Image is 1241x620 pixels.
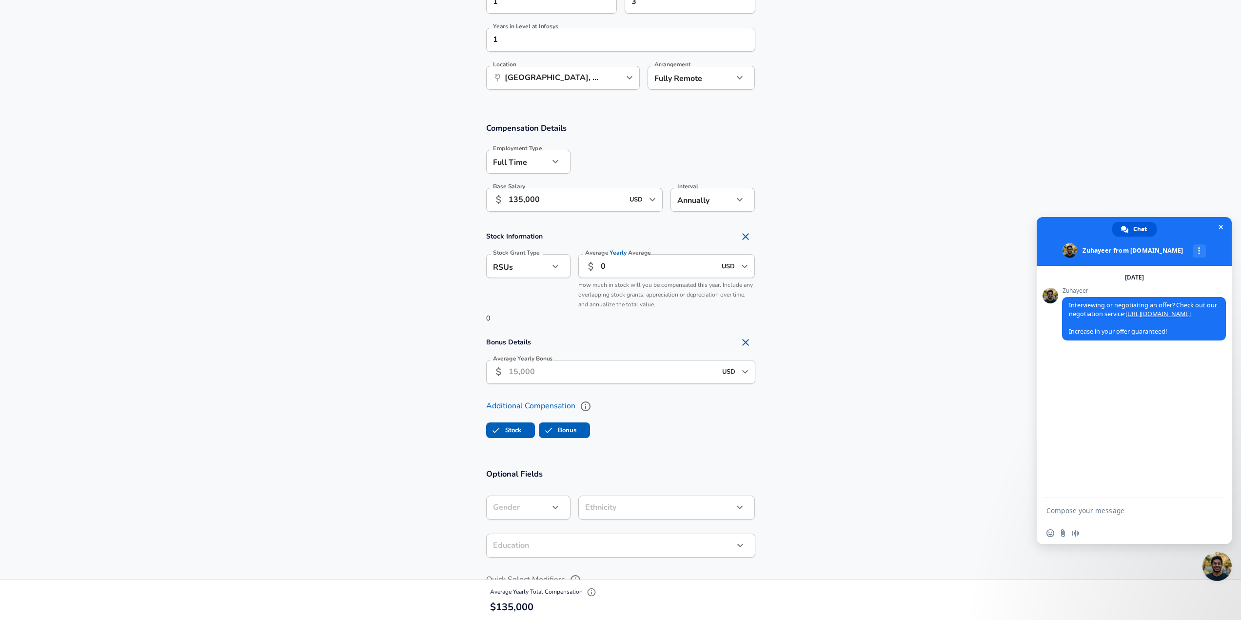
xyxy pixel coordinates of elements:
input: USD [719,364,739,380]
label: Years in Level at Infosys [493,23,558,29]
label: Stock Grant Type [493,250,540,256]
label: Stock [487,421,521,440]
button: help [577,398,594,415]
label: Quick Select Modifiers [486,572,755,588]
h3: Compensation Details [486,122,755,134]
label: Additional Compensation [486,398,755,415]
label: Arrangement [654,61,690,67]
span: Zuhayeer [1062,287,1226,294]
input: 100,000 [509,188,624,212]
button: Open [738,260,751,273]
span: Insert an emoji [1046,529,1054,537]
input: 1 [486,28,734,52]
label: Employment Type [493,145,542,151]
div: [DATE] [1125,275,1144,280]
button: Open [738,365,752,379]
span: Bonus [539,421,558,440]
button: Remove Section [736,333,755,352]
input: USD [719,259,738,274]
input: USD [627,192,646,207]
label: Location [493,61,516,67]
label: Bonus [539,421,576,440]
label: Base Salary [493,183,525,189]
button: Open [646,193,659,206]
input: 40,000 [601,254,716,278]
span: Stock [487,421,505,440]
h3: Optional Fields [486,468,755,480]
div: RSUs [486,254,549,278]
div: Full Time [486,150,549,174]
div: Chat [1112,222,1157,237]
span: Yearly [610,249,627,257]
button: Remove Section [736,227,755,246]
button: StockStock [486,422,535,438]
span: How much in stock will you be compensated this year. Include any overlapping stock grants, apprec... [578,281,753,308]
button: Explain Total Compensation [584,585,599,600]
span: Chat [1133,222,1147,237]
div: Fully Remote [648,66,719,90]
label: Average Yearly Bonus [493,356,552,361]
span: Audio message [1072,529,1080,537]
button: Open [623,71,636,84]
label: Interval [677,183,698,189]
label: Average Average [585,250,651,256]
span: Close chat [1216,222,1226,232]
textarea: Compose your message... [1046,506,1201,515]
span: Interviewing or negotiating an offer? Check out our negotiation service: Increase in your offer g... [1069,301,1217,336]
div: Close chat [1202,552,1232,581]
div: More channels [1193,244,1206,258]
input: 15,000 [509,360,716,384]
h4: Bonus Details [486,333,755,352]
span: Average Yearly Total Compensation [490,588,599,596]
button: help [567,572,584,588]
h4: Stock Information [486,227,755,246]
button: BonusBonus [539,422,590,438]
div: Annually [670,188,733,212]
span: Send a file [1059,529,1067,537]
div: 0 [474,227,767,323]
a: [URL][DOMAIN_NAME] [1125,310,1191,318]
